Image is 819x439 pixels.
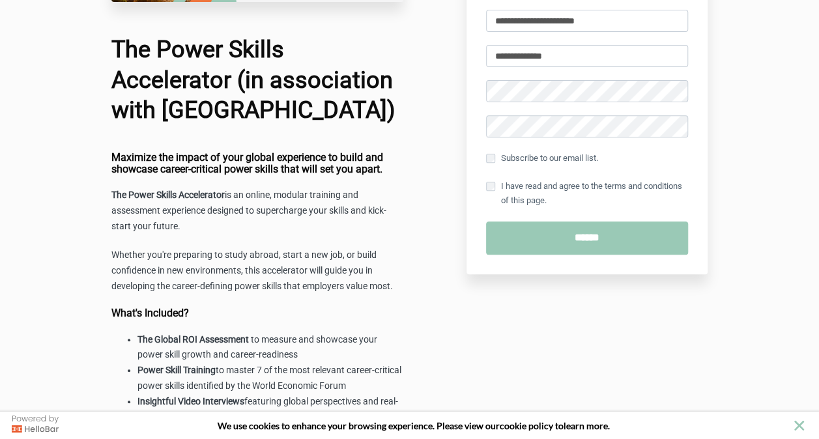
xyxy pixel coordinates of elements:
[791,418,807,434] button: close
[111,188,403,234] p: is an online, modular training and assessment experience designed to supercharge your skills and ...
[111,190,225,200] strong: The Power Skills Accelerator
[137,334,249,345] strong: The Global ROI Assessment
[111,152,403,175] h4: Maximize the impact of your global experience to build and showcase career-critical power skills ...
[486,154,495,163] input: Subscribe to our email list.
[111,248,403,294] p: Whether you're preparing to study abroad, start a new job, or build confidence in new environment...
[137,394,403,425] li: featuring global perspectives and real-world insights
[555,420,564,431] strong: to
[218,420,500,431] span: We use cookies to enhance your browsing experience. Please view our
[137,332,403,363] li: to measure and showcase your power skill growth and career-readiness
[486,179,688,208] label: I have read and agree to the terms and conditions of this page.
[564,420,610,431] span: learn more.
[137,365,216,375] strong: Power Skill Training
[486,151,597,165] label: Subscribe to our email list.
[111,307,403,319] h4: What's Included?
[137,363,403,394] li: to master 7 of the most relevant career-critical power skills identified by the World Economic Forum
[486,182,495,191] input: I have read and agree to the terms and conditions of this page.
[500,420,553,431] a: cookie policy
[111,35,403,126] h1: The Power Skills Accelerator (in association with [GEOGRAPHIC_DATA])
[137,396,244,406] strong: Insightful Video Interviews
